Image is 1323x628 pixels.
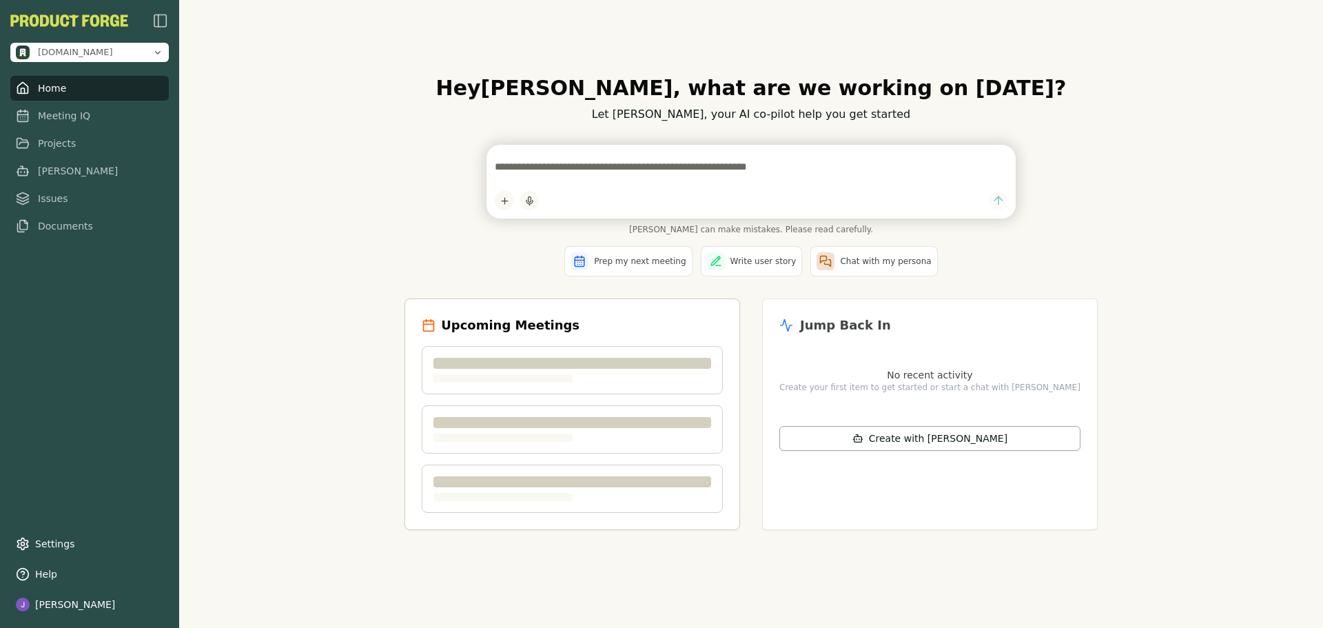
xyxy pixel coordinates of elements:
button: Open organization switcher [10,43,169,62]
span: methodic.work [38,46,113,59]
a: Documents [10,214,169,239]
p: Let [PERSON_NAME], your AI co-pilot help you get started [404,106,1098,123]
button: Add content to chat [495,191,514,210]
h2: Jump Back In [800,316,891,335]
span: Create with [PERSON_NAME] [869,432,1007,445]
h2: Upcoming Meetings [441,316,580,335]
img: methodic.work [16,45,30,59]
p: Create your first item to get started or start a chat with [PERSON_NAME] [779,382,1080,393]
span: Chat with my persona [840,256,931,267]
a: [PERSON_NAME] [10,159,169,183]
button: Chat with my persona [810,246,937,276]
button: [PERSON_NAME] [10,592,169,617]
button: Write user story [701,246,803,276]
span: Write user story [730,256,797,267]
p: No recent activity [779,368,1080,382]
a: Issues [10,186,169,211]
button: Prep my next meeting [564,246,692,276]
button: PF-Logo [10,14,128,27]
a: Settings [10,531,169,556]
span: Prep my next meeting [594,256,686,267]
button: Help [10,562,169,587]
a: Meeting IQ [10,103,169,128]
a: Home [10,76,169,101]
img: sidebar [152,12,169,29]
h1: Hey [PERSON_NAME] , what are we working on [DATE]? [404,76,1098,101]
a: Projects [10,131,169,156]
button: Start dictation [520,191,539,210]
button: Send message [989,192,1007,210]
button: Close Sidebar [152,12,169,29]
button: Create with [PERSON_NAME] [779,426,1080,451]
img: profile [16,598,30,611]
span: [PERSON_NAME] can make mistakes. Please read carefully. [486,224,1016,235]
img: Product Forge [10,14,128,27]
